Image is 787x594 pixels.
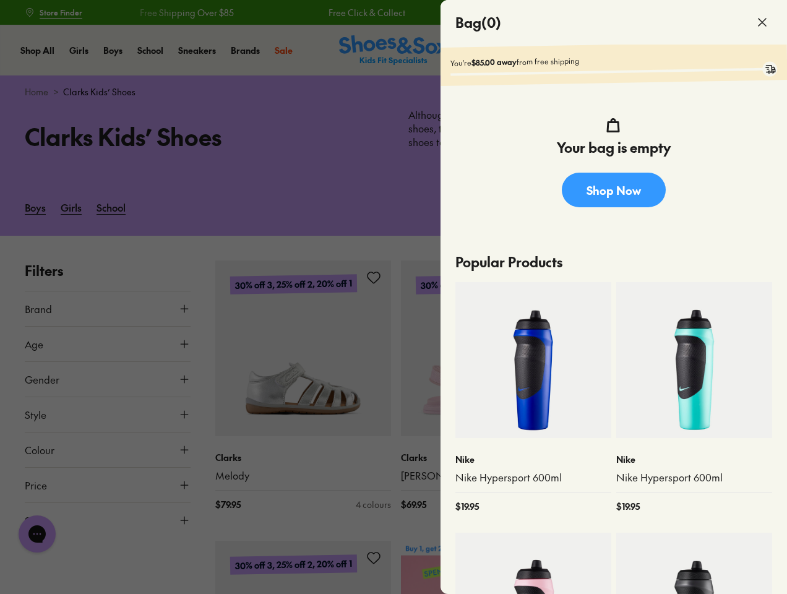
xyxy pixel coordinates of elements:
[471,57,517,67] b: $85.00 away
[450,51,777,68] p: You're from free shipping
[455,242,772,282] p: Popular Products
[616,500,640,513] span: $ 19.95
[455,12,501,33] h4: Bag ( 0 )
[455,471,611,484] a: Nike Hypersport 600ml
[616,453,772,466] p: Nike
[557,137,671,158] h4: Your bag is empty
[455,453,611,466] p: Nike
[6,4,43,41] button: Gorgias live chat
[616,471,772,484] a: Nike Hypersport 600ml
[455,500,479,513] span: $ 19.95
[562,173,666,207] a: Shop Now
